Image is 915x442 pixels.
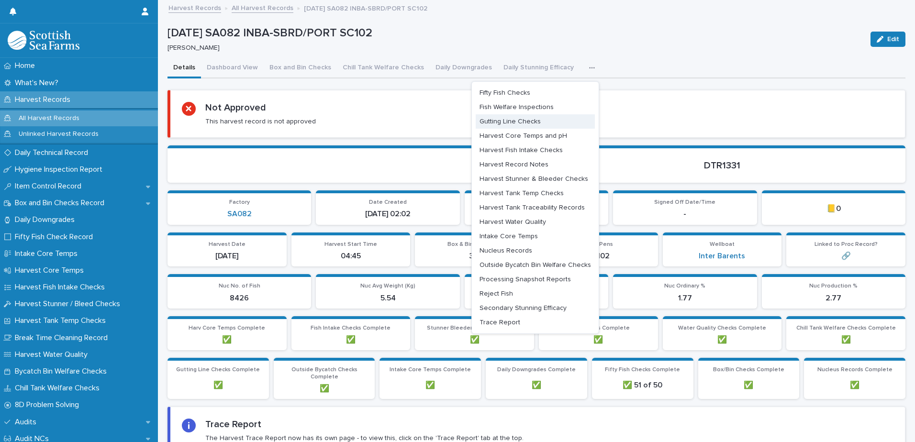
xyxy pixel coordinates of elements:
[297,252,405,261] p: 04:45
[810,381,900,390] p: ✅
[322,210,454,219] p: [DATE] 02:02
[11,266,91,275] p: Harvest Core Temps
[713,367,784,373] span: Box/Bin Checks Complete
[311,325,391,331] span: Fish Intake Checks Complete
[704,381,794,390] p: ✅
[669,335,776,344] p: ✅
[11,95,78,104] p: Harvest Records
[11,350,95,359] p: Harvest Water Quality
[291,367,357,379] span: Outside Bycatch Checks Complete
[887,36,899,43] span: Edit
[11,400,87,409] p: 8D Problem Solving
[11,249,85,258] p: Intake Core Temps
[11,114,87,122] p: All Harvest Records
[545,335,652,344] p: ✅
[11,316,113,325] p: Harvest Tank Temp Checks
[421,252,528,261] p: 3.3
[11,182,89,191] p: Item Control Record
[480,133,567,139] span: Harvest Core Temps and pH
[173,252,281,261] p: [DATE]
[809,283,858,289] span: Nuc Production %
[550,160,894,171] p: DTR1331
[815,242,878,247] span: Linked to Proc Record?
[385,381,475,390] p: ✅
[480,276,571,283] span: Processing Snapshot Reports
[699,252,745,261] a: Inter Barents
[598,381,688,390] p: ✅ 51 of 50
[792,335,900,344] p: ✅
[167,26,863,40] p: [DATE] SA082 INBA-SBRD/PORT SC102
[480,89,530,96] span: Fifty Fish Checks
[480,247,532,254] span: Nucleus Records
[817,367,893,373] span: Nucleus Records Complete
[619,294,751,303] p: 1.77
[369,199,407,205] span: Date Created
[264,58,337,78] button: Box and Bin Checks
[710,242,735,247] span: Wellboat
[11,333,115,343] p: Break Time Cleaning Record
[279,384,369,393] p: ✅
[173,335,281,344] p: ✅
[470,210,603,219] p: -
[229,199,250,205] span: Factory
[480,104,554,110] span: Fish Welfare Inspections
[173,294,305,303] p: 8426
[447,242,502,247] span: Box & Bin Temp Avg
[870,32,905,47] button: Edit
[11,418,44,427] p: Audits
[768,294,900,303] p: 2.77
[11,199,112,208] p: Box and Bin Checks Record
[11,215,82,224] p: Daily Downgrades
[201,58,264,78] button: Dashboard View
[768,204,900,213] p: 📒0
[480,233,538,240] span: Intake Core Temps
[480,319,520,326] span: Trace Report
[480,118,541,125] span: Gutting Line Checks
[11,367,114,376] p: Bycatch Bin Welfare Checks
[480,147,563,154] span: Harvest Fish Intake Checks
[497,367,576,373] span: Daily Downgrades Complete
[480,176,588,182] span: Harvest Stunner & Bleeder Checks
[360,283,415,289] span: Nuc Avg Weight (Kg)
[205,117,316,126] p: This harvest record is not approved
[11,78,66,88] p: What's New?
[205,102,266,113] h2: Not Approved
[189,325,265,331] span: Harv Core Temps Complete
[209,242,245,247] span: Harvest Date
[480,290,513,297] span: Reject Fish
[470,294,603,303] p: 95.46
[297,335,405,344] p: ✅
[11,130,106,138] p: Unlinked Harvest Records
[227,210,252,219] a: SA082
[219,283,260,289] span: Nuc No. of Fish
[232,2,293,13] a: All Harvest Records
[480,262,591,268] span: Outside Bycatch Bin Welfare Checks
[430,58,498,78] button: Daily Downgrades
[322,294,454,303] p: 5.54
[480,161,548,168] span: Harvest Record Notes
[167,58,201,78] button: Details
[11,165,110,174] p: Hygiene Inspection Report
[8,31,79,50] img: mMrefqRFQpe26GRNOUkG
[337,58,430,78] button: Chill Tank Welfare Checks
[498,58,580,78] button: Daily Stunning Efficacy
[796,325,896,331] span: Chill Tank Welfare Checks Complete
[324,242,377,247] span: Harvest Start Time
[480,219,546,225] span: Harvest Water Quality
[421,335,528,344] p: ✅
[678,325,766,331] span: Water Quality Checks Complete
[11,283,112,292] p: Harvest Fish Intake Checks
[11,232,100,242] p: Fifty Fish Check Record
[11,148,96,157] p: Daily Technical Record
[480,204,585,211] span: Harvest Tank Traceability Records
[167,44,859,52] p: [PERSON_NAME]
[491,381,581,390] p: ✅
[173,381,263,390] p: ✅
[390,367,471,373] span: Intake Core Temps Complete
[792,252,900,261] p: 🔗
[654,199,715,205] span: Signed Off Date/Time
[11,299,128,309] p: Harvest Stunner / Bleed Checks
[11,384,107,393] p: Chill Tank Welfare Checks
[605,367,680,373] span: Fifty Fish Checks Complete
[619,210,751,219] p: -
